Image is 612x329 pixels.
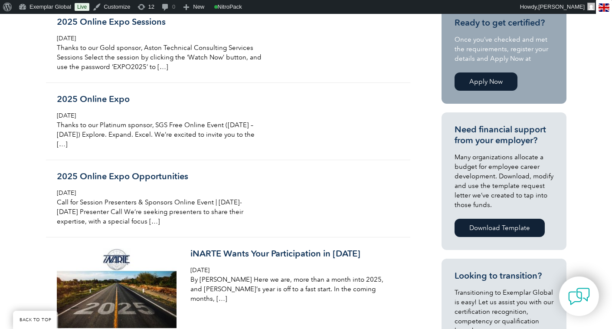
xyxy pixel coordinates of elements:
[190,275,396,303] p: By [PERSON_NAME] Here we are, more than a month into 2025, and [PERSON_NAME]’s year is off to a f...
[190,248,396,259] h3: iNARTE Wants Your Participation in [DATE]
[455,35,553,63] p: Once you’ve checked and met the requirements, register your details and Apply Now at
[568,286,590,307] img: contact-chat.png
[46,6,410,83] a: 2025 Online Expo Sessions [DATE] Thanks to our Gold sponsor, Aston Technical Consulting Services ...
[455,270,553,281] h3: Looking to transition?
[57,120,262,149] p: Thanks to our Platinum sponsor, SGS Free Online Event ([DATE] – [DATE]) Explore. Expand. Excel. W...
[455,219,545,237] a: Download Template
[46,160,410,237] a: 2025 Online Expo Opportunities [DATE] Call for Session Presenters & Sponsors Online Event | [DATE...
[57,16,262,27] h3: 2025 Online Expo Sessions
[57,248,177,328] img: Untitled-design-3-300x200.jpg
[57,43,262,72] p: Thanks to our Gold sponsor, Aston Technical Consulting Services Sessions Select the session by cl...
[455,152,553,210] p: Many organizations allocate a budget for employee career development. Download, modify and use th...
[455,72,517,91] a: Apply Now
[455,17,553,28] h3: Ready to get certified?
[190,266,209,274] span: [DATE]
[57,189,76,197] span: [DATE]
[57,94,262,105] h3: 2025 Online Expo
[57,197,262,226] p: Call for Session Presenters & Sponsors Online Event | [DATE]-[DATE] Presenter Call We’re seeking ...
[57,171,262,182] h3: 2025 Online Expo Opportunities
[538,3,585,10] span: [PERSON_NAME]
[455,124,553,146] h3: Need financial support from your employer?
[57,35,76,42] span: [DATE]
[599,3,609,12] img: en
[57,112,76,119] span: [DATE]
[13,311,58,329] a: BACK TO TOP
[46,83,410,160] a: 2025 Online Expo [DATE] Thanks to our Platinum sponsor, SGS Free Online Event ([DATE] – [DATE]) E...
[75,3,89,11] a: Live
